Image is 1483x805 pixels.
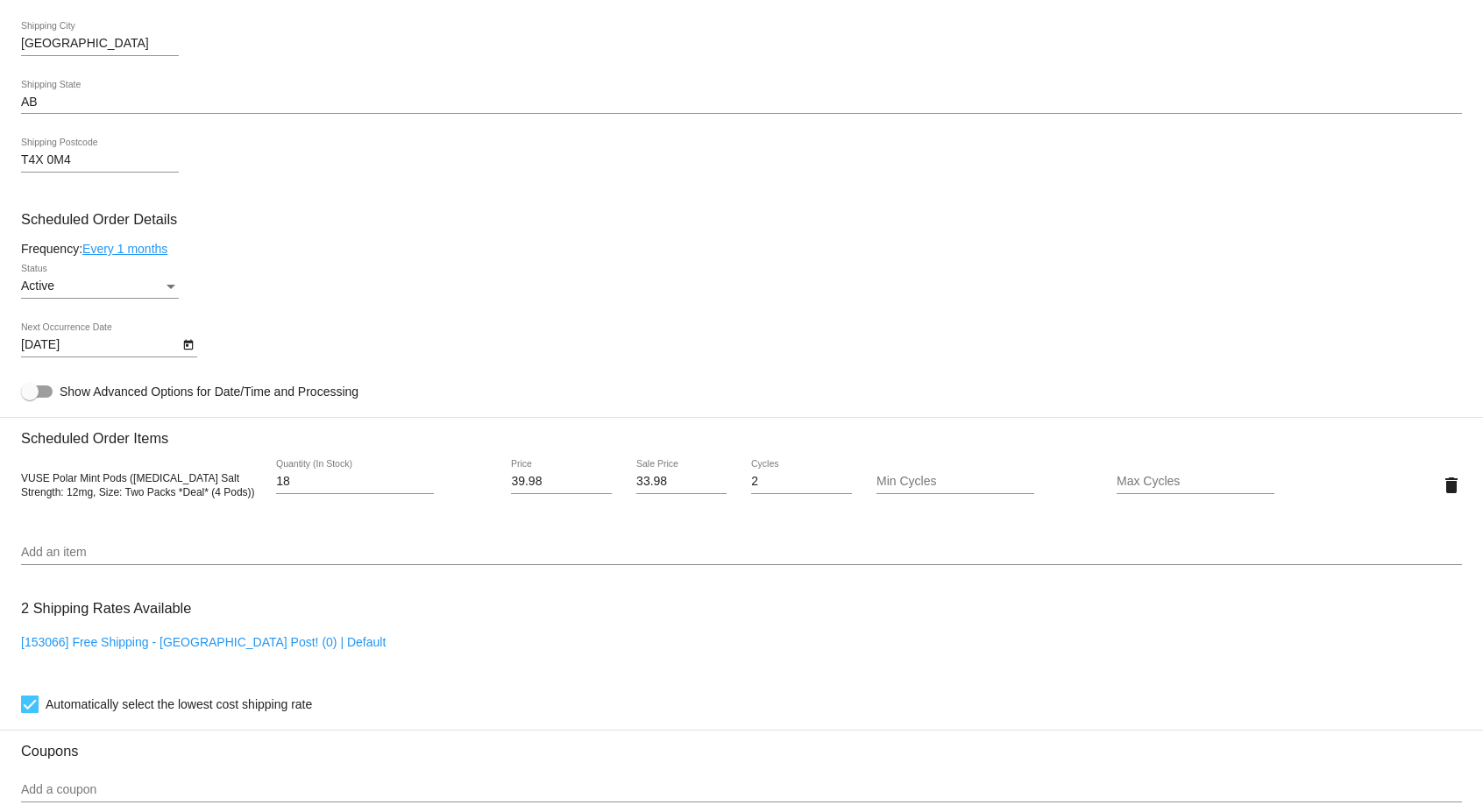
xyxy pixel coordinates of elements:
input: Quantity (In Stock) [276,475,434,489]
input: Shipping Postcode [21,153,179,167]
input: Add a coupon [21,783,1462,797]
input: Add an item [21,546,1462,560]
input: Next Occurrence Date [21,338,179,352]
input: Max Cycles [1117,475,1274,489]
input: Cycles [751,475,851,489]
span: VUSE Polar Mint Pods ([MEDICAL_DATA] Salt Strength: 12mg, Size: Two Packs *Deal* (4 Pods)) [21,472,255,498]
a: Every 1 months [82,242,167,256]
mat-icon: delete [1441,475,1462,496]
h3: 2 Shipping Rates Available [21,590,191,627]
span: Show Advanced Options for Date/Time and Processing [60,383,358,400]
span: Automatically select the lowest cost shipping rate [46,694,312,715]
mat-select: Status [21,279,179,293]
input: Shipping City [21,37,179,51]
button: Open calendar [179,335,197,353]
h3: Scheduled Order Items [21,417,1462,447]
div: Frequency: [21,242,1462,256]
h3: Coupons [21,730,1462,759]
input: Sale Price [636,475,727,489]
input: Price [511,475,611,489]
span: Active [21,279,54,293]
input: Min Cycles [876,475,1034,489]
h3: Scheduled Order Details [21,211,1462,228]
a: [153066] Free Shipping - [GEOGRAPHIC_DATA] Post! (0) | Default [21,635,386,649]
input: Shipping State [21,95,1462,109]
